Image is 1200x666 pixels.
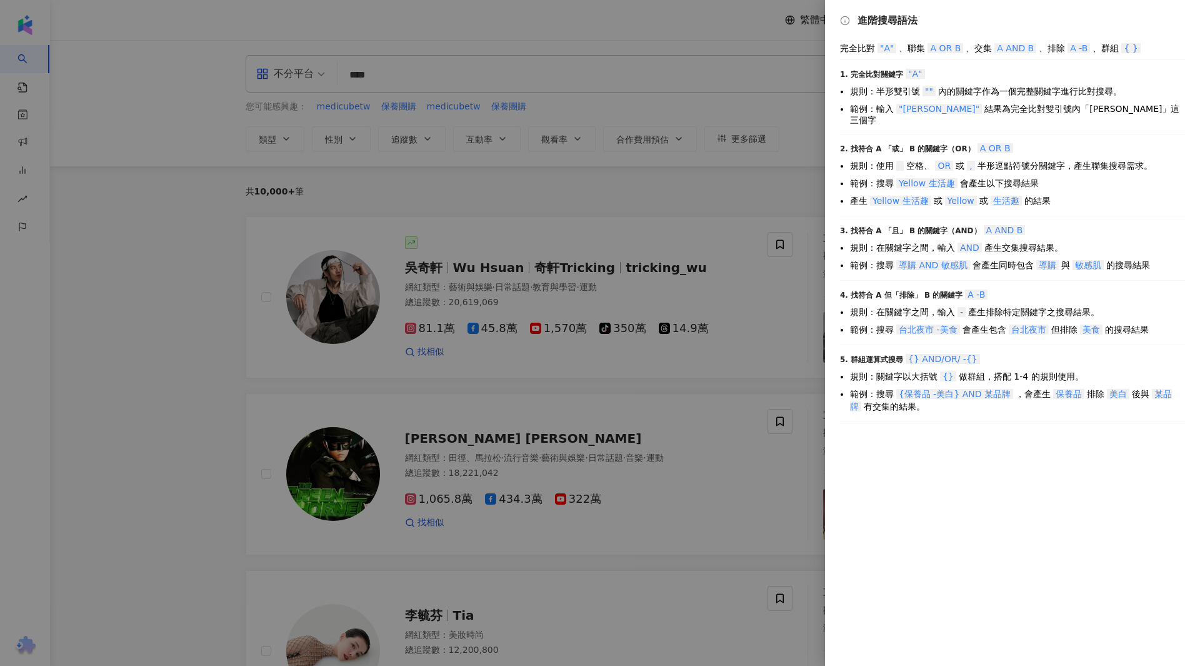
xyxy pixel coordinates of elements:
span: A AND B [994,43,1036,53]
span: {} [940,371,956,381]
span: A AND B [984,225,1026,235]
span: 生活趣 [991,196,1022,206]
div: 完全比對 、聯集 、交集 、排除 、群組 [840,42,1185,54]
div: 進階搜尋語法 [840,15,1185,26]
li: 規則：使用 空格、 或 半形逗點符號分關鍵字，產生聯集搜尋需求。 [850,159,1185,172]
div: 5. 群組運算式搜尋 [840,353,1185,365]
li: 產生 或 或 的結果 [850,194,1185,207]
span: { } [1121,43,1140,53]
span: A OR B [927,43,963,53]
li: 規則：關鍵字以大括號 做群組，搭配 1-4 的規則使用。 [850,370,1185,383]
span: "A" [906,69,924,79]
li: 規則：在關鍵字之間，輸入 產生交集搜尋結果。 [850,241,1185,254]
li: 範例：搜尋 ，會產生 排除 後與 有交集的結果。 [850,388,1185,413]
span: {} AND/OR/ -{} [906,354,980,364]
span: {保養品 -美白} AND 某品牌 [896,389,1013,399]
li: 範例：搜尋 會產生以下搜尋結果 [850,177,1185,189]
li: 規則：半形雙引號 內的關鍵字作為一個完整關鍵字進行比對搜尋。 [850,85,1185,98]
span: , [967,161,974,171]
span: A -B [1067,43,1090,53]
li: 範例：輸入 結果為完全比對雙引號內「[PERSON_NAME]」這三個字 [850,103,1185,125]
span: 台北夜市 [1009,325,1049,335]
span: Yellow 生活趣 [870,196,931,206]
span: 美白 [1107,389,1129,399]
span: 美食 [1080,325,1102,335]
div: 4. 找符合 A 但「排除」 B 的關鍵字 [840,288,1185,301]
span: OR [935,161,953,171]
div: 1. 完全比對關鍵字 [840,68,1185,80]
span: A OR B [977,143,1013,153]
li: 範例：搜尋 會產生包含 但排除 的搜尋結果 [850,323,1185,336]
span: 台北夜市 -美食 [896,325,960,335]
span: - [957,307,966,317]
span: 敏感肌 [1072,260,1104,270]
span: 保養品 [1053,389,1084,399]
span: Yellow 生活趣 [896,178,957,188]
li: 範例：搜尋 會產生同時包含 與 的搜尋結果 [850,259,1185,271]
span: 導購 [1036,260,1059,270]
span: "[PERSON_NAME]" [896,104,982,114]
span: "" [922,86,936,96]
span: Yellow [945,196,977,206]
div: 2. 找符合 A 「或」 B 的關鍵字（OR） [840,142,1185,154]
span: "A" [877,43,896,53]
span: AND [957,243,982,253]
span: 導購 AND 敏感肌 [896,260,970,270]
li: 規則：在關鍵字之間，輸入 產生排除特定關鍵字之搜尋結果。 [850,306,1185,318]
span: A -B [965,290,987,300]
div: 3. 找符合 A 「且」 B 的關鍵字（AND） [840,224,1185,236]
